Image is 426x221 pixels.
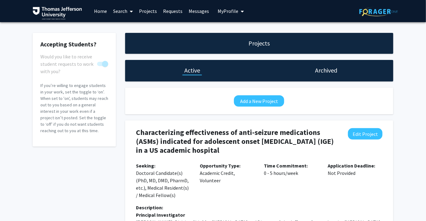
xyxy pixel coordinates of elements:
[136,204,383,211] div: Description:
[5,193,26,216] iframe: Chat
[218,8,239,14] span: My Profile
[136,0,160,22] a: Projects
[234,95,284,107] button: Add a New Project
[315,66,338,75] h1: Archived
[359,7,398,16] img: ForagerOne Logo
[110,0,136,22] a: Search
[40,53,95,75] span: Would you like to receive student requests to work with you?
[91,0,110,22] a: Home
[348,128,383,140] button: Edit Project
[249,39,270,48] h1: Projects
[136,128,338,155] h4: Characterizing effectiveness of anti-seizure medications (ASMs) indicated for adolescent onset [M...
[264,162,319,177] p: 0 - 5 hours/week
[136,162,191,199] p: Doctoral Candidate(s) (PhD, MD, DMD, PharmD, etc.), Medical Resident(s) / Medical Fellow(s)
[40,53,108,68] div: You cannot turn this off while you have active projects.
[40,82,108,134] p: If you’re willing to engage students in your work, set the toggle to ‘on’. When set to 'on', stud...
[136,212,185,218] strong: Principal Investigator
[40,41,108,48] h2: Accepting Students?
[186,0,212,22] a: Messages
[200,162,255,184] p: Academic Credit, Volunteer
[328,162,383,177] p: Not Provided
[136,163,155,169] b: Seeking:
[200,163,241,169] b: Opportunity Type:
[184,66,200,75] h1: Active
[160,0,186,22] a: Requests
[33,7,82,20] img: Thomas Jefferson University Logo
[328,163,375,169] b: Application Deadline:
[264,163,308,169] b: Time Commitment:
